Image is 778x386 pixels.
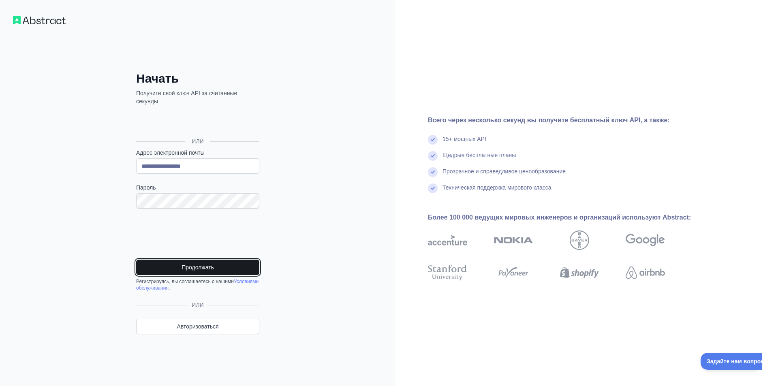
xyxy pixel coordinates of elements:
[428,167,438,177] img: галочка
[428,264,467,282] img: Стэнфордский университет
[428,183,438,193] img: галочка
[136,149,205,156] font: Адрес электронной почты
[136,218,259,250] iframe: reCAPTCHA
[428,151,438,161] img: галочка
[701,353,762,370] iframe: Переключить поддержку клиентов
[442,168,566,175] font: Прозрачное и справедливое ценообразование
[136,184,156,191] font: Пароль
[192,302,203,308] font: ИЛИ
[428,117,670,124] font: Всего через несколько секунд вы получите бесплатный ключ API, а также:
[136,279,234,284] font: Регистрируясь, вы соглашаетесь с нашими
[6,5,63,12] font: Задайте нам вопрос
[192,138,203,145] font: ИЛИ
[132,114,262,132] iframe: Кнопка «Войти с аккаунтом Google»
[182,264,214,271] font: Продолжать
[428,230,467,250] img: акцент
[136,72,179,85] font: Начать
[428,135,438,145] img: галочка
[626,264,665,282] img: Airbnb
[442,152,516,158] font: Щедрые бесплатные планы
[494,230,533,250] img: нокиа
[442,136,486,142] font: 15+ мощных API
[570,230,589,250] img: байер
[496,264,531,282] img: Payoneer
[428,214,691,221] font: Более 100 000 ведущих мировых инженеров и организаций используют Abstract:
[136,260,259,275] button: Продолжать
[136,90,237,104] font: Получите свой ключ API за считанные секунды
[560,264,599,282] img: шопифай
[442,184,551,191] font: Техническая поддержка мирового класса
[169,285,170,291] font: .
[136,319,259,334] a: Авторизоваться
[626,230,665,250] img: Google
[13,16,66,24] img: Рабочий процесс
[177,323,218,330] font: Авторизоваться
